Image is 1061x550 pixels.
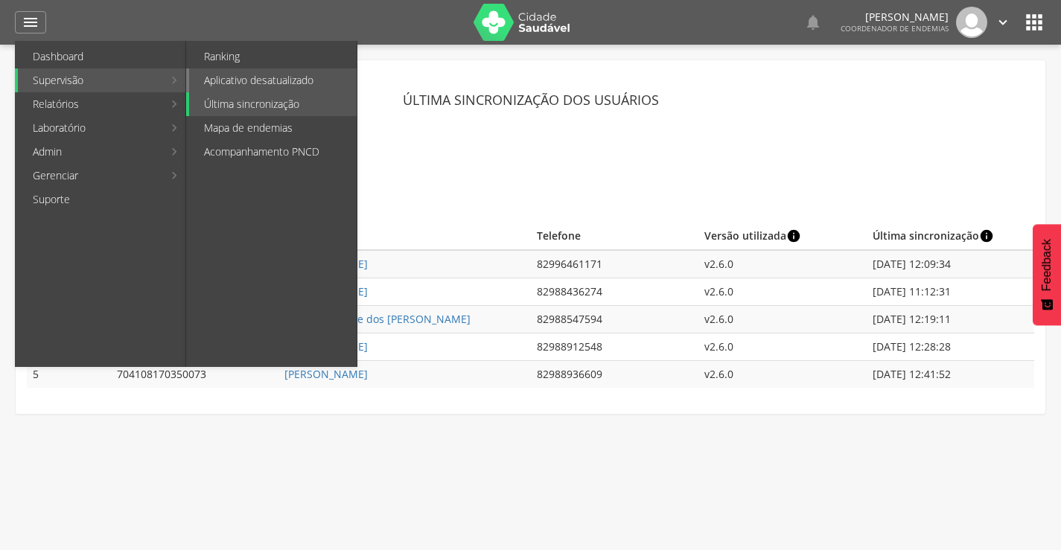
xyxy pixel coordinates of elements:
td: 5 [27,361,111,388]
th: Nome [278,223,530,250]
a: Ranking [189,45,357,68]
a: Aplicativo desatualizado [189,68,357,92]
header: Última sincronização dos usuários [27,86,1034,113]
td: 82988936609 [531,361,699,388]
span: Feedback [1040,239,1054,291]
td: 82988436274 [531,278,699,306]
td: v2.6.0 [698,306,867,333]
p: A versão atual do aplicativo é [27,172,1034,193]
a: Dashboard [18,45,185,68]
a:  [15,11,46,33]
td: v2.6.0 [698,278,867,306]
p: [PERSON_NAME] [841,12,949,22]
td: v2.6.0 [698,361,867,388]
div: Versão utilizada [704,228,861,243]
i:  [804,13,822,31]
a: Gerenciar [18,164,163,188]
td: 82988912548 [531,333,699,361]
td: [DATE] 12:41:52 [867,361,1035,388]
button: Feedback - Mostrar pesquisa [1033,224,1061,325]
a: Mapa de endemias [189,116,357,140]
a: Última sincronização [189,92,357,116]
td: v2.6.0 [698,250,867,278]
td: [DATE] 11:12:31 [867,278,1035,306]
a:  [995,7,1011,38]
i:  [22,13,39,31]
td: [DATE] 12:28:28 [867,333,1035,361]
td: 82996461171 [531,250,699,278]
td: [DATE] 12:19:11 [867,306,1035,333]
a: Supervisão [18,68,163,92]
td: [DATE] 12:09:34 [867,250,1035,278]
th: Telefone [531,223,699,250]
a: Acompanhamento PNCD [189,140,357,164]
a: Benedita Cleide dos [PERSON_NAME] [284,312,471,326]
i:  [995,14,1011,31]
th: Informação da data em que o ACS ou ACE realizou a sincronização pela última vez. [867,223,1035,250]
td: 704108170350073 [111,361,279,388]
i: info [979,228,994,243]
td: v2.6.0 [698,333,867,361]
span: Coordenador de Endemias [841,23,949,33]
div: Última sincronização [873,228,1029,243]
i: info [786,228,801,243]
a: [PERSON_NAME] [284,367,368,381]
th: Informação da versão do aplicativo em que o ACS ou ACE realizou a sincronização pela última vez. [698,223,867,250]
i:  [1022,10,1046,34]
a: Admin [18,140,163,164]
td: 82988547594 [531,306,699,333]
a: Relatórios [18,92,163,116]
a:  [804,7,822,38]
a: Suporte [18,188,185,211]
a: Laboratório [18,116,163,140]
